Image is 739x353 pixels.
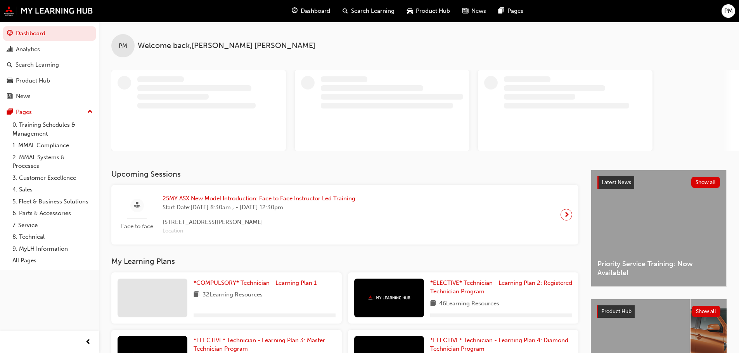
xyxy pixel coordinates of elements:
span: 46 Learning Resources [439,299,499,309]
a: 5. Fleet & Business Solutions [9,196,96,208]
a: Latest NewsShow allPriority Service Training: Now Available! [591,170,727,287]
span: Location [163,227,355,236]
a: News [3,89,96,103]
img: mmal [4,6,93,16]
button: PM [722,4,735,18]
a: *COMPULSORY* Technician - Learning Plan 1 [194,279,320,288]
span: PM [724,7,733,15]
a: guage-iconDashboard [286,3,336,19]
span: prev-icon [85,338,91,347]
a: 3. Customer Excellence [9,172,96,184]
span: Priority Service Training: Now Available! [597,260,720,277]
a: 9. MyLH Information [9,243,96,255]
span: Start Date: [DATE] 8:30am , - [DATE] 12:30pm [163,203,355,212]
span: Dashboard [301,7,330,15]
button: Pages [3,105,96,119]
span: book-icon [194,290,199,300]
span: *ELECTIVE* Technician - Learning Plan 3: Master Technician Program [194,337,325,353]
a: *ELECTIVE* Technician - Learning Plan 2: Registered Technician Program [430,279,572,296]
a: All Pages [9,255,96,267]
span: News [471,7,486,15]
a: news-iconNews [456,3,492,19]
span: car-icon [407,6,413,16]
span: chart-icon [7,46,13,53]
h3: My Learning Plans [111,257,578,266]
span: car-icon [7,77,13,84]
div: Search Learning [16,60,59,69]
a: 1. MMAL Compliance [9,139,96,152]
span: news-icon [462,6,468,16]
a: Product HubShow all [597,305,720,318]
div: News [16,92,31,101]
span: guage-icon [7,30,13,37]
a: car-iconProduct Hub [401,3,456,19]
a: 0. Training Schedules & Management [9,119,96,139]
button: DashboardAnalyticsSearch LearningProduct HubNews [3,25,96,105]
a: 8. Technical [9,231,96,243]
div: Pages [16,108,32,117]
span: Pages [507,7,523,15]
div: Product Hub [16,76,50,85]
span: [STREET_ADDRESS][PERSON_NAME] [163,218,355,227]
span: *ELECTIVE* Technician - Learning Plan 2: Registered Technician Program [430,279,572,295]
div: Analytics [16,45,40,54]
a: pages-iconPages [492,3,530,19]
span: pages-icon [7,109,13,116]
a: Dashboard [3,26,96,41]
span: PM [119,41,127,50]
button: Show all [692,306,721,317]
a: Product Hub [3,74,96,88]
span: sessionType_FACE_TO_FACE-icon [134,201,140,210]
a: search-iconSearch Learning [336,3,401,19]
a: Latest NewsShow all [597,176,720,189]
span: *COMPULSORY* Technician - Learning Plan 1 [194,279,317,286]
span: search-icon [7,62,12,69]
span: Face to face [118,222,156,231]
a: 4. Sales [9,184,96,196]
h3: Upcoming Sessions [111,170,578,179]
span: search-icon [343,6,348,16]
a: Face to face25MY ASX New Model Introduction: Face to Face Instructor Led TrainingStart Date:[DATE... [118,191,572,238]
span: Product Hub [601,308,632,315]
span: Product Hub [416,7,450,15]
img: mmal [368,295,410,300]
span: Welcome back , [PERSON_NAME] [PERSON_NAME] [138,41,315,50]
button: Show all [691,177,720,188]
span: book-icon [430,299,436,309]
a: 2. MMAL Systems & Processes [9,152,96,172]
span: news-icon [7,93,13,100]
span: Search Learning [351,7,395,15]
a: 6. Parts & Accessories [9,207,96,219]
span: up-icon [87,107,93,117]
a: 7. Service [9,219,96,231]
span: *ELECTIVE* Technician - Learning Plan 4: Diamond Technician Program [430,337,568,353]
a: Analytics [3,42,96,57]
span: next-icon [564,209,569,220]
span: 25MY ASX New Model Introduction: Face to Face Instructor Led Training [163,194,355,203]
span: Latest News [602,179,631,186]
span: 32 Learning Resources [202,290,263,300]
a: Search Learning [3,58,96,72]
span: pages-icon [498,6,504,16]
span: guage-icon [292,6,298,16]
